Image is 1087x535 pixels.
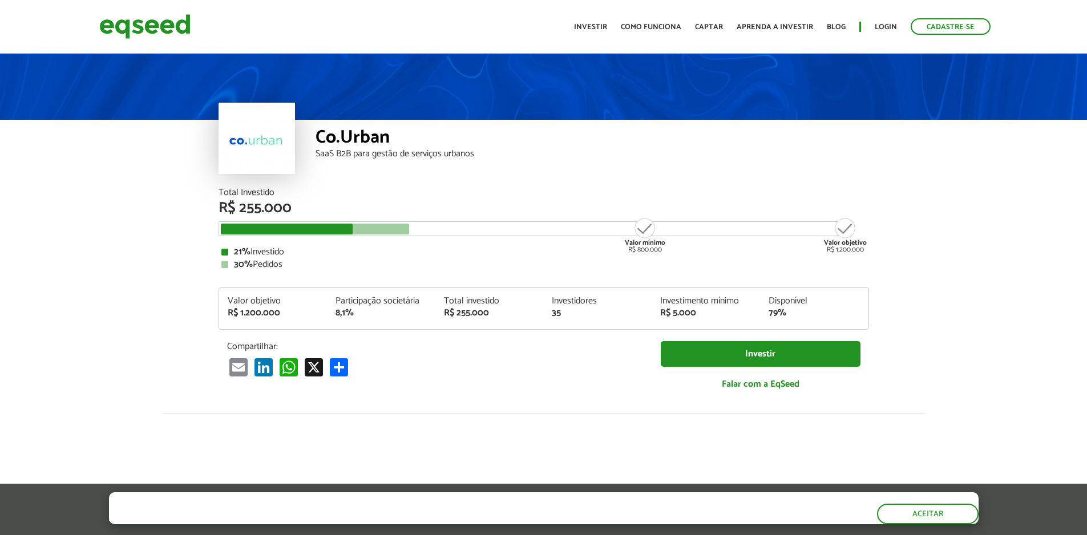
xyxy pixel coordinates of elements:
div: R$ 255.000 [444,309,535,318]
p: Compartilhar: [227,341,644,352]
h5: O site da EqSeed utiliza cookies para melhorar sua navegação. [109,492,522,510]
div: R$ 1.200.000 [824,217,867,253]
div: R$ 1.200.000 [228,309,319,318]
div: Pedidos [221,260,866,269]
a: Blog [827,23,846,31]
div: Total investido [444,297,535,306]
div: SaaS B2B para gestão de serviços urbanos [316,149,869,159]
div: Investidores [552,297,643,306]
p: Ao clicar em "aceitar", você aceita nossa . [109,513,522,524]
a: Email [227,358,250,376]
a: X [302,358,325,376]
div: 35 [552,309,643,318]
a: Captar [695,23,723,31]
button: Aceitar [877,504,979,524]
div: 79% [769,309,860,318]
a: Login [875,23,897,31]
div: R$ 5.000 [660,309,751,318]
div: Total Investido [219,188,869,197]
div: Investimento mínimo [660,297,751,306]
a: LinkedIn [252,358,275,376]
a: Investir [574,23,607,31]
a: Falar com a EqSeed [661,372,860,396]
strong: Valor mínimo [625,237,665,248]
img: EqSeed [99,11,191,42]
div: Co.Urban [316,128,869,149]
strong: 30% [234,257,253,272]
div: 8,1% [336,309,427,318]
div: Participação societária [336,297,427,306]
div: R$ 255.000 [219,201,869,216]
a: WhatsApp [277,358,300,376]
a: Compartilhar [328,358,350,376]
a: Aprenda a investir [737,23,813,31]
a: Como funciona [621,23,681,31]
div: R$ 800.000 [624,217,666,253]
a: Cadastre-se [911,18,991,35]
div: Disponível [769,297,860,306]
div: Valor objetivo [228,297,319,306]
strong: Valor objetivo [824,237,867,248]
strong: 21% [234,244,250,260]
a: Investir [661,341,860,367]
a: política de privacidade e de cookies [260,514,391,524]
div: Investido [221,248,866,257]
